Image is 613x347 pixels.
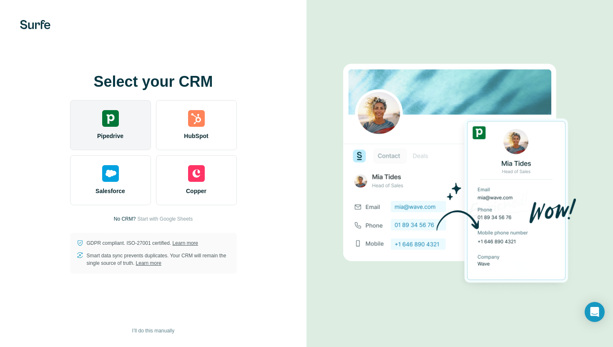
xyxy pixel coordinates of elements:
img: pipedrive's logo [102,110,119,127]
a: Learn more [136,260,161,266]
div: Open Intercom Messenger [585,302,605,322]
h1: Select your CRM [70,73,237,90]
p: GDPR compliant. ISO-27001 certified. [87,239,198,247]
span: I’ll do this manually [132,327,174,334]
span: Copper [186,187,206,195]
img: Surfe's logo [20,20,50,29]
button: I’ll do this manually [126,324,180,337]
p: Smart data sync prevents duplicates. Your CRM will remain the single source of truth. [87,252,230,267]
img: salesforce's logo [102,165,119,182]
img: PIPEDRIVE image [343,50,577,297]
p: No CRM? [114,215,136,223]
a: Learn more [173,240,198,246]
span: HubSpot [184,132,208,140]
img: copper's logo [188,165,205,182]
img: hubspot's logo [188,110,205,127]
span: Pipedrive [97,132,123,140]
span: Salesforce [95,187,125,195]
button: Start with Google Sheets [137,215,193,223]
